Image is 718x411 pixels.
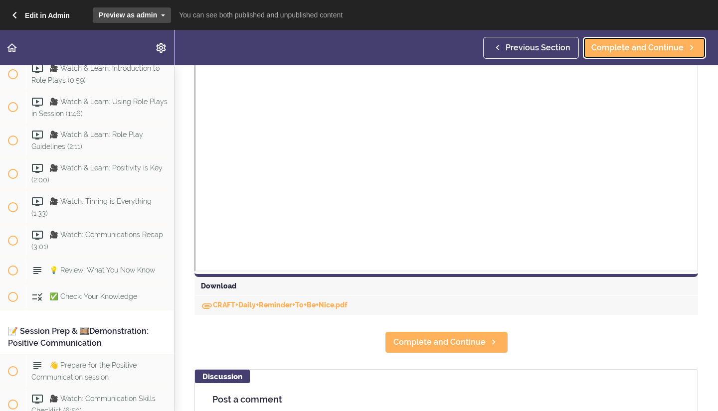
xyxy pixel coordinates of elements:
[212,395,680,405] h4: Post a comment
[49,267,155,274] span: 💡 Review: What You Now Know
[31,164,163,184] span: 🎥 Watch & Learn: Positivity is Key (2:00)
[155,42,167,54] svg: Settings Menu
[483,37,579,59] a: Previous Section
[179,10,343,20] p: You can see both published and unpublished content
[591,42,684,54] span: Complete and Continue
[93,7,172,23] a: Preview as admin
[201,300,213,312] svg: Download
[385,331,508,353] a: Complete and Continue
[31,362,137,381] span: 👋 Prepare for the Positive Communication session
[194,277,698,296] div: Download
[6,42,18,54] svg: Back to course curriculum
[201,301,348,309] a: DownloadCRAFT+Daily+Reminder+To+Be+Nice.pdf
[506,42,570,54] span: Previous Section
[31,131,143,150] span: 🎥 Watch & Learn: Role Play Guidelines (2:11)
[393,336,486,348] span: Complete and Continue
[149,30,174,65] a: Settings Menu
[49,293,137,301] span: ✅ Check: Your Knowledge
[31,98,168,117] span: 🎥 Watch & Learn: Using Role Plays in Session (1:46)
[31,231,163,251] span: 🎥 Watch: Communications Recap (3:01)
[31,198,152,217] span: 🎥 Watch: Timing is Everything (1:33)
[195,370,250,383] div: Discussion
[583,37,706,59] a: Complete and Continue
